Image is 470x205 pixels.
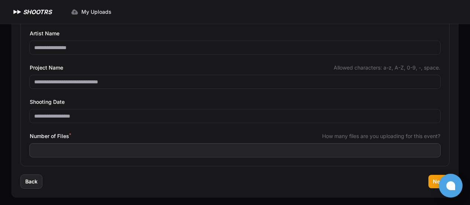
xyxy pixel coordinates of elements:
[428,175,449,188] button: Next
[25,178,38,185] span: Back
[81,8,111,16] span: My Uploads
[439,174,463,198] button: Open chat window
[30,29,59,38] span: Artist Name
[30,97,65,106] span: Shooting Date
[21,175,42,188] button: Back
[23,7,52,16] h1: SHOOTRS
[30,132,71,141] span: Number of Files
[322,132,440,140] span: How many files are you uploading for this event?
[30,63,63,72] span: Project Name
[12,7,52,16] a: SHOOTRS SHOOTRS
[334,64,440,71] span: Allowed characters: a-z, A-Z, 0-9, -, space.
[12,7,23,16] img: SHOOTRS
[67,5,116,19] a: My Uploads
[433,178,445,185] span: Next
